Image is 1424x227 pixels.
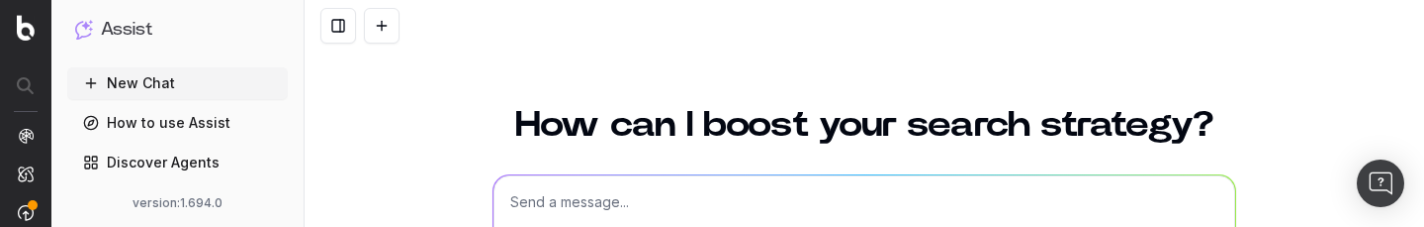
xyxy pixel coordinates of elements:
[17,15,35,41] img: Botify logo
[18,166,34,182] img: Intelligence
[75,16,280,44] button: Assist
[75,20,93,39] img: Assist
[492,107,1236,143] h1: How can I boost your search strategy?
[101,16,152,44] h1: Assist
[67,107,288,139] a: How to use Assist
[18,204,34,221] img: Activation
[67,67,288,99] button: New Chat
[1357,160,1404,207] div: Open Intercom Messenger
[18,128,34,144] img: Analytics
[75,195,280,211] div: version: 1.694.0
[67,147,288,178] a: Discover Agents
